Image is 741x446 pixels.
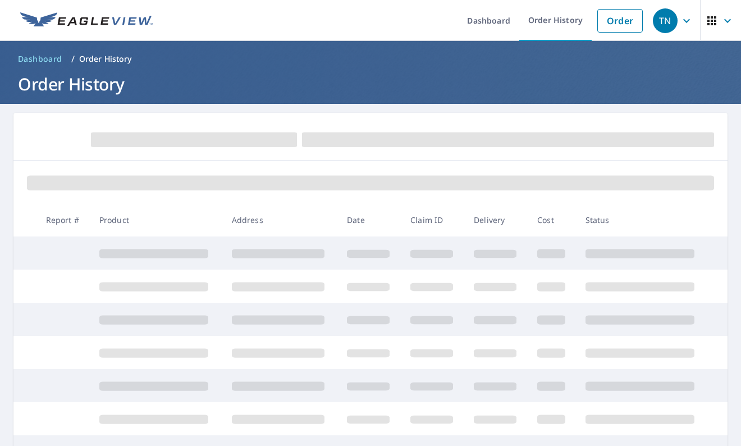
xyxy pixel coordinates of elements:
p: Order History [79,53,132,65]
th: Status [577,203,709,236]
th: Claim ID [401,203,465,236]
th: Date [338,203,401,236]
a: Dashboard [13,50,67,68]
a: Order [597,9,643,33]
span: Dashboard [18,53,62,65]
th: Cost [528,203,577,236]
li: / [71,52,75,66]
th: Report # [37,203,90,236]
img: EV Logo [20,12,153,29]
nav: breadcrumb [13,50,728,68]
div: TN [653,8,678,33]
th: Product [90,203,223,236]
th: Delivery [465,203,528,236]
h1: Order History [13,72,728,95]
th: Address [223,203,339,236]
